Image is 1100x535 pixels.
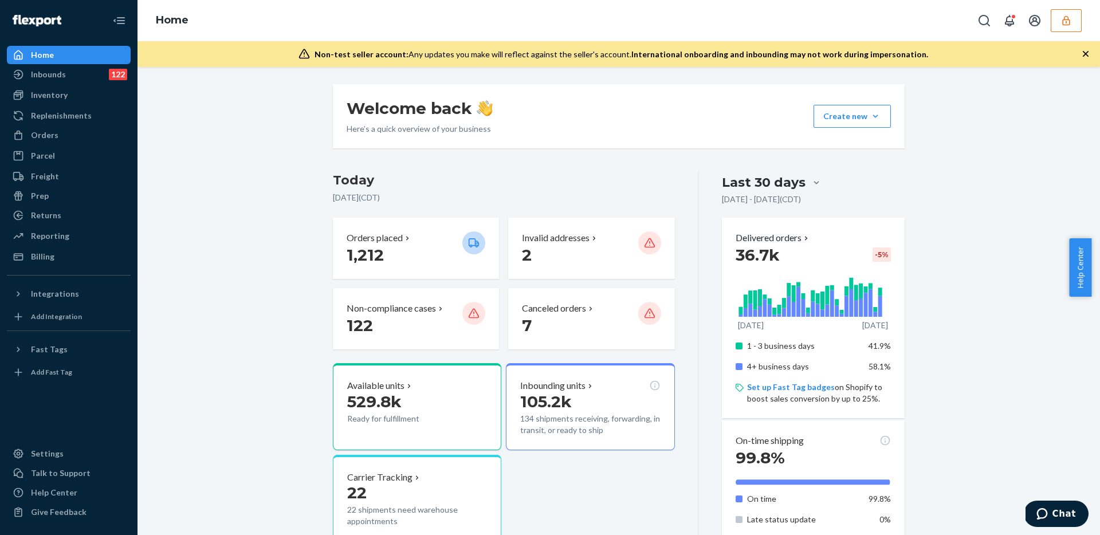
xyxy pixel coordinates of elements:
p: [DATE] - [DATE] ( CDT ) [722,194,801,205]
a: Home [156,14,188,26]
p: Invalid addresses [522,231,590,245]
div: Home [31,49,54,61]
div: Orders [31,129,58,141]
p: Carrier Tracking [347,471,412,484]
p: Inbounding units [520,379,586,392]
div: Any updates you make will reflect against the seller's account. [315,49,928,60]
button: Create new [814,105,891,128]
a: Add Integration [7,308,131,326]
span: 105.2k [520,392,572,411]
div: Last 30 days [722,174,806,191]
p: Orders placed [347,231,403,245]
p: on Shopify to boost sales conversion by up to 25%. [747,381,891,404]
div: Talk to Support [31,467,91,479]
p: Canceled orders [522,302,586,315]
a: Prep [7,187,131,205]
p: On time [747,493,860,505]
button: Invalid addresses 2 [508,218,674,279]
a: Replenishments [7,107,131,125]
button: Canceled orders 7 [508,288,674,349]
h1: Welcome back [347,98,493,119]
h3: Today [333,171,675,190]
span: 41.9% [869,341,891,351]
span: 36.7k [736,245,780,265]
span: 99.8% [869,494,891,503]
div: Freight [31,171,59,182]
div: Inventory [31,89,68,101]
div: -5 % [873,247,891,262]
button: Open account menu [1023,9,1046,32]
a: Inbounds122 [7,65,131,84]
p: 134 shipments receiving, forwarding, in transit, or ready to ship [520,413,660,436]
button: Talk to Support [7,464,131,482]
div: Inbounds [31,69,66,80]
a: Home [7,46,131,64]
ol: breadcrumbs [147,4,198,37]
div: Add Integration [31,312,82,321]
p: 1 - 3 business days [747,340,860,352]
a: Reporting [7,227,131,245]
div: Give Feedback [31,506,87,518]
button: Close Navigation [108,9,131,32]
div: Returns [31,210,61,221]
img: Flexport logo [13,15,61,26]
span: 99.8% [736,448,785,467]
div: Add Fast Tag [31,367,72,377]
iframe: Opens a widget where you can chat to one of our agents [1026,501,1089,529]
div: Prep [31,190,49,202]
button: Non-compliance cases 122 [333,288,499,349]
button: Orders placed 1,212 [333,218,499,279]
span: 0% [879,514,891,524]
div: Billing [31,251,54,262]
button: Inbounding units105.2k134 shipments receiving, forwarding, in transit, or ready to ship [506,363,674,450]
a: Billing [7,247,131,266]
button: Help Center [1069,238,1091,297]
button: Open notifications [998,9,1021,32]
p: Ready for fulfillment [347,413,453,424]
span: 22 [347,483,367,502]
p: On-time shipping [736,434,804,447]
img: hand-wave emoji [477,100,493,116]
p: Here’s a quick overview of your business [347,123,493,135]
span: Non-test seller account: [315,49,408,59]
span: 2 [522,245,532,265]
a: Add Fast Tag [7,363,131,381]
div: Settings [31,448,64,459]
a: Parcel [7,147,131,165]
span: 58.1% [869,361,891,371]
p: [DATE] [862,320,888,331]
a: Set up Fast Tag badges [747,382,835,392]
p: Non-compliance cases [347,302,436,315]
a: Settings [7,444,131,463]
p: 22 shipments need warehouse appointments [347,504,487,527]
button: Integrations [7,285,131,303]
a: Inventory [7,86,131,104]
a: Orders [7,126,131,144]
div: Reporting [31,230,69,242]
span: 122 [347,316,373,335]
a: Freight [7,167,131,186]
button: Open Search Box [973,9,996,32]
button: Delivered orders [736,231,811,245]
div: Integrations [31,288,79,300]
a: Returns [7,206,131,225]
span: 529.8k [347,392,402,411]
span: 7 [522,316,532,335]
div: Replenishments [31,110,92,121]
a: Help Center [7,483,131,502]
span: International onboarding and inbounding may not work during impersonation. [631,49,928,59]
p: 4+ business days [747,361,860,372]
p: [DATE] [738,320,764,331]
p: Available units [347,379,404,392]
div: Fast Tags [31,344,68,355]
div: Help Center [31,487,77,498]
div: Parcel [31,150,55,162]
span: 1,212 [347,245,384,265]
button: Fast Tags [7,340,131,359]
button: Give Feedback [7,503,131,521]
p: Late status update [747,514,860,525]
div: 122 [109,69,127,80]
